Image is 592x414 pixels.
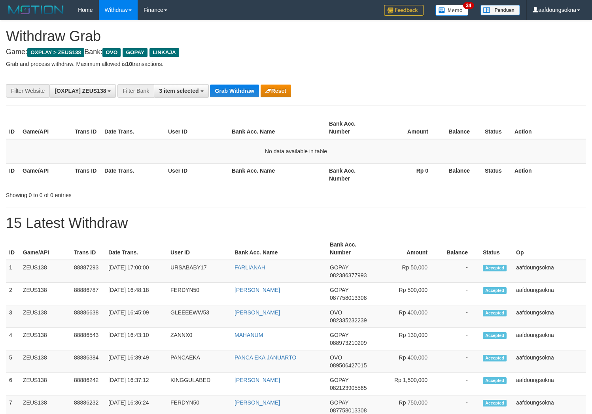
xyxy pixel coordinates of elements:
span: Accepted [483,377,507,384]
th: User ID [165,117,229,139]
span: Accepted [483,310,507,316]
button: Grab Withdraw [210,85,259,97]
p: Grab and process withdraw. Maximum allowed is transactions. [6,60,586,68]
th: Rp 0 [378,163,440,186]
th: Status [482,117,511,139]
h1: 15 Latest Withdraw [6,215,586,231]
th: Bank Acc. Number [327,237,378,260]
span: Copy 082386377993 to clipboard [330,272,367,279]
td: 88886384 [71,350,105,373]
th: Trans ID [72,117,101,139]
td: aafdoungsokna [513,328,586,350]
strong: 10 [126,61,132,67]
td: Rp 400,000 [378,350,439,373]
th: Bank Acc. Name [229,163,326,186]
img: MOTION_logo.png [6,4,66,16]
th: Bank Acc. Number [326,117,378,139]
th: Trans ID [72,163,101,186]
td: ZEUS138 [20,283,71,305]
span: LINKAJA [149,48,179,57]
th: Game/API [19,117,72,139]
button: [OXPLAY] ZEUS138 [49,84,116,98]
td: aafdoungsokna [513,283,586,305]
span: OVO [102,48,121,57]
td: aafdoungsokna [513,373,586,395]
td: [DATE] 17:00:00 [105,260,167,283]
div: Filter Bank [117,84,154,98]
td: Rp 50,000 [378,260,439,283]
th: User ID [165,163,229,186]
td: - [439,350,480,373]
span: GOPAY [330,399,348,406]
th: Date Trans. [101,117,165,139]
td: FERDYN50 [167,283,231,305]
span: Copy 082123905565 to clipboard [330,385,367,391]
span: OVO [330,354,342,361]
td: 4 [6,328,20,350]
div: Filter Website [6,84,49,98]
th: Op [513,237,586,260]
img: Button%20Memo.svg [435,5,469,16]
td: 6 [6,373,20,395]
a: [PERSON_NAME] [235,309,280,316]
th: Balance [439,237,480,260]
a: [PERSON_NAME] [235,377,280,383]
a: [PERSON_NAME] [235,399,280,406]
td: ZEUS138 [20,305,71,328]
th: Bank Acc. Name [231,237,327,260]
span: GOPAY [330,377,348,383]
td: ZANNX0 [167,328,231,350]
span: 3 item selected [159,88,199,94]
img: Feedback.jpg [384,5,424,16]
td: Rp 130,000 [378,328,439,350]
div: Showing 0 to 0 of 0 entries [6,188,241,199]
th: ID [6,237,20,260]
td: Rp 400,000 [378,305,439,328]
h1: Withdraw Grab [6,28,586,44]
td: 88887293 [71,260,105,283]
td: 88886787 [71,283,105,305]
span: Copy 087758013308 to clipboard [330,407,367,414]
a: [PERSON_NAME] [235,287,280,293]
td: - [439,305,480,328]
th: Game/API [19,163,72,186]
span: Copy 089506427015 to clipboard [330,362,367,369]
span: Accepted [483,332,507,339]
span: [OXPLAY] ZEUS138 [55,88,106,94]
th: Amount [378,117,440,139]
span: Accepted [483,287,507,294]
th: Bank Acc. Name [229,117,326,139]
th: Status [480,237,513,260]
img: panduan.png [480,5,520,15]
td: GLEEEEWW53 [167,305,231,328]
th: ID [6,163,19,186]
th: ID [6,117,19,139]
td: aafdoungsokna [513,350,586,373]
span: GOPAY [330,287,348,293]
th: Action [511,117,586,139]
td: ZEUS138 [20,373,71,395]
span: Accepted [483,265,507,271]
span: Copy 087758013308 to clipboard [330,295,367,301]
span: Accepted [483,355,507,361]
td: - [439,373,480,395]
td: Rp 500,000 [378,283,439,305]
span: GOPAY [123,48,148,57]
button: 3 item selected [154,84,208,98]
th: Date Trans. [105,237,167,260]
td: [DATE] 16:48:18 [105,283,167,305]
td: No data available in table [6,139,586,164]
th: Balance [440,117,482,139]
td: - [439,260,480,283]
th: User ID [167,237,231,260]
span: Copy 088973210209 to clipboard [330,340,367,346]
td: - [439,328,480,350]
th: Status [482,163,511,186]
h4: Game: Bank: [6,48,586,56]
span: Copy 082335232239 to clipboard [330,317,367,324]
td: ZEUS138 [20,260,71,283]
td: [DATE] 16:43:10 [105,328,167,350]
td: Rp 1,500,000 [378,373,439,395]
td: URSABABY17 [167,260,231,283]
td: 1 [6,260,20,283]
